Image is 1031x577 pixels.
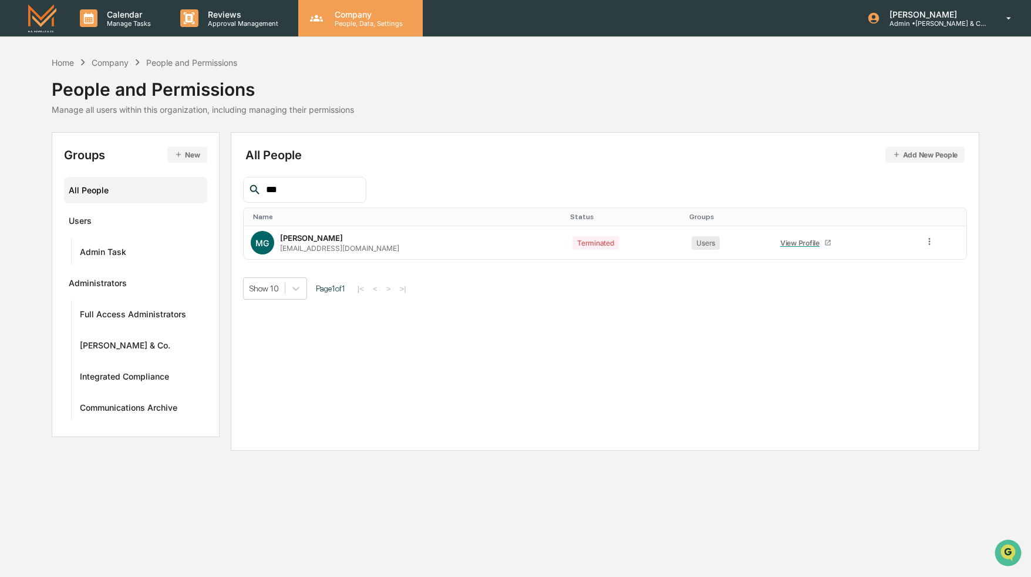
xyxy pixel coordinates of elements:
[69,278,127,292] div: Administrators
[572,236,619,250] div: Terminated
[97,9,157,19] p: Calendar
[325,9,409,19] p: Company
[80,309,186,323] div: Full Access Administrators
[97,148,146,160] span: Attestations
[255,238,269,248] span: MG
[69,216,92,230] div: Users
[97,19,157,28] p: Manage Tasks
[926,213,962,221] div: Toggle SortBy
[775,234,836,252] a: View Profile
[52,58,74,68] div: Home
[198,9,284,19] p: Reviews
[80,247,126,261] div: Admin Task
[80,402,177,417] div: Communications Archive
[354,284,368,294] button: |<
[52,105,354,115] div: Manage all users within this organization, including managing their permissions
[7,143,80,165] a: 🖐️Preclearance
[12,149,21,159] div: 🖐️
[117,199,142,208] span: Pylon
[12,25,214,43] p: How can we help?
[12,172,21,181] div: 🔎
[200,93,214,108] button: Start new chat
[23,148,76,160] span: Preclearance
[689,213,763,221] div: Toggle SortBy
[80,340,170,354] div: [PERSON_NAME] & Co.
[40,102,149,111] div: We're available if you need us!
[92,58,129,68] div: Company
[885,147,965,163] button: Add New People
[40,90,193,102] div: Start new chat
[773,213,912,221] div: Toggle SortBy
[396,284,410,294] button: >|
[85,149,95,159] div: 🗄️
[198,19,284,28] p: Approval Management
[993,538,1025,570] iframe: Open customer support
[325,19,409,28] p: People, Data, Settings
[245,147,965,163] div: All People
[280,244,399,253] div: [EMAIL_ADDRESS][DOMAIN_NAME]
[383,284,395,294] button: >
[7,166,79,187] a: 🔎Data Lookup
[12,90,33,111] img: 1746055101610-c473b297-6a78-478c-a979-82029cc54cd1
[570,213,680,221] div: Toggle SortBy
[146,58,237,68] div: People and Permissions
[780,239,824,247] div: View Profile
[52,69,354,100] div: People and Permissions
[880,19,989,28] p: Admin • [PERSON_NAME] & Co. - BD
[316,284,345,293] span: Page 1 of 1
[167,147,207,163] button: New
[23,170,74,182] span: Data Lookup
[692,236,720,250] div: Users
[80,371,169,385] div: Integrated Compliance
[280,233,343,243] div: [PERSON_NAME]
[253,213,561,221] div: Toggle SortBy
[69,180,203,200] div: All People
[83,199,142,208] a: Powered byPylon
[369,284,381,294] button: <
[880,9,989,19] p: [PERSON_NAME]
[64,147,207,163] div: Groups
[80,143,150,165] a: 🗄️Attestations
[28,4,56,32] img: logo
